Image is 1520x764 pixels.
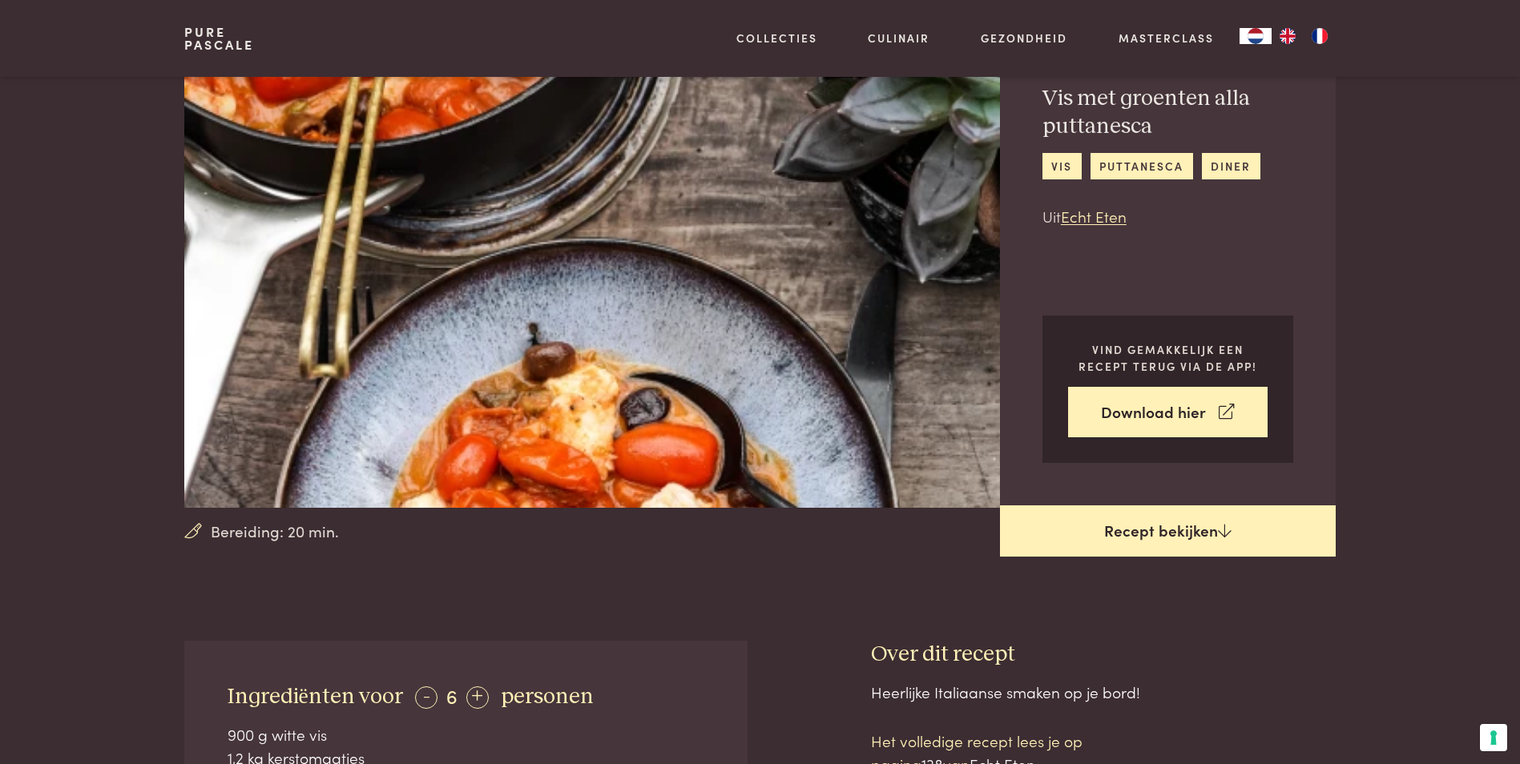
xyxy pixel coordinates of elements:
div: + [466,686,489,709]
div: 900 g witte vis [228,723,705,746]
h3: Over dit recept [871,641,1336,669]
a: Echt Eten [1061,205,1127,227]
a: puttanesca [1091,153,1193,179]
a: Gezondheid [981,30,1067,46]
span: 6 [446,682,458,709]
div: Language [1240,28,1272,44]
p: Uit [1042,205,1293,228]
a: diner [1202,153,1260,179]
span: Ingrediënten voor [228,686,403,708]
div: Heerlijke Italiaanse smaken op je bord! [871,681,1336,704]
aside: Language selected: Nederlands [1240,28,1336,44]
h2: Vis met groenten alla puttanesca [1042,85,1293,140]
span: personen [501,686,594,708]
a: vis [1042,153,1082,179]
ul: Language list [1272,28,1336,44]
a: EN [1272,28,1304,44]
div: - [415,686,437,709]
span: Bereiding: 20 min. [211,520,339,543]
a: NL [1240,28,1272,44]
a: Masterclass [1119,30,1214,46]
a: Culinair [868,30,929,46]
p: Vind gemakkelijk een recept terug via de app! [1068,341,1268,374]
a: FR [1304,28,1336,44]
a: Recept bekijken [1000,505,1336,557]
a: Collecties [736,30,817,46]
a: PurePascale [184,26,254,51]
button: Uw voorkeuren voor toestemming voor trackingtechnologieën [1480,724,1507,751]
a: Download hier [1068,387,1268,437]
